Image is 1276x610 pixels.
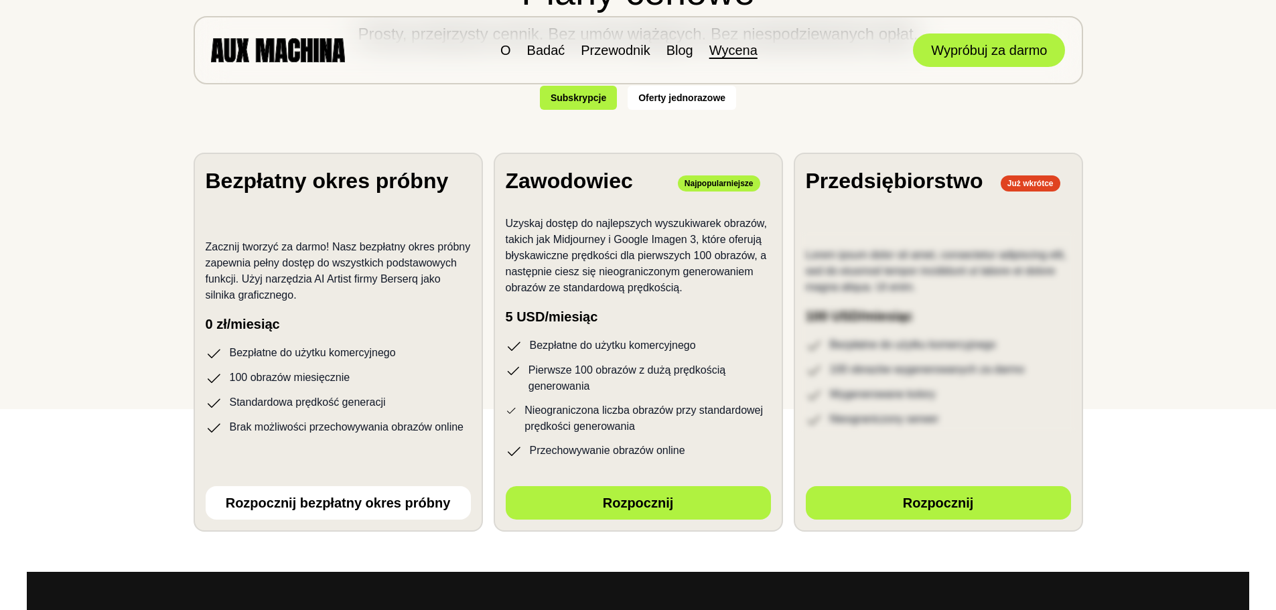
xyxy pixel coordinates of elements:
a: O [500,43,511,58]
font: Zacznij tworzyć za darmo! Nasz bezpłatny okres próbny zapewnia pełny dostęp do wszystkich podstaw... [206,241,471,301]
font: Rozpocznij bezpłatny okres próbny [226,495,451,510]
img: AUX MACHINA [211,38,345,62]
font: Nieograniczona liczba obrazów przy standardowej prędkości generowania [524,404,763,432]
button: Rozpocznij bezpłatny okres próbny [206,486,471,520]
font: Subskrypcje [551,92,606,103]
font: Przechowywanie obrazów online [530,445,685,456]
font: Pierwsze 100 obrazów z dużą prędkością generowania [528,364,725,392]
font: Uzyskaj dostęp do najlepszych wyszukiwarek obrazów, takich jak Midjourney i Google Imagen 3, któr... [506,218,767,293]
font: Brak możliwości przechowywania obrazów online [230,421,464,433]
font: Standardowa prędkość generacji [230,396,386,408]
font: Już wkrótce [1007,179,1054,188]
button: Oferty jednorazowe [628,86,736,110]
button: Rozpocznij [806,486,1071,520]
font: Rozpocznij [903,495,974,510]
a: Przewodnik [581,43,650,58]
font: Przedsiębiorstwo [806,169,983,193]
font: Bezpłatne do użytku komercyjnego [230,347,396,358]
button: Subskrypcje [540,86,617,110]
button: Rozpocznij [506,486,771,520]
font: 5 USD/miesiąc [506,309,598,324]
font: Bezpłatne do użytku komercyjnego [530,339,696,351]
font: 100 obrazów miesięcznie [230,372,350,383]
button: Wypróbuj za darmo [913,33,1065,67]
font: Wypróbuj za darmo [931,43,1047,58]
font: Bezpłatny okres próbny [206,169,449,193]
font: 0 zł/miesiąc [206,317,280,331]
a: Badać [527,43,565,58]
font: Rozpocznij [603,495,674,510]
a: Blog [666,43,693,58]
a: Wycena [709,43,758,58]
font: Zawodowiec [506,169,633,193]
font: Oferty jednorazowe [638,92,725,103]
font: Najpopularniejsze [685,179,754,188]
